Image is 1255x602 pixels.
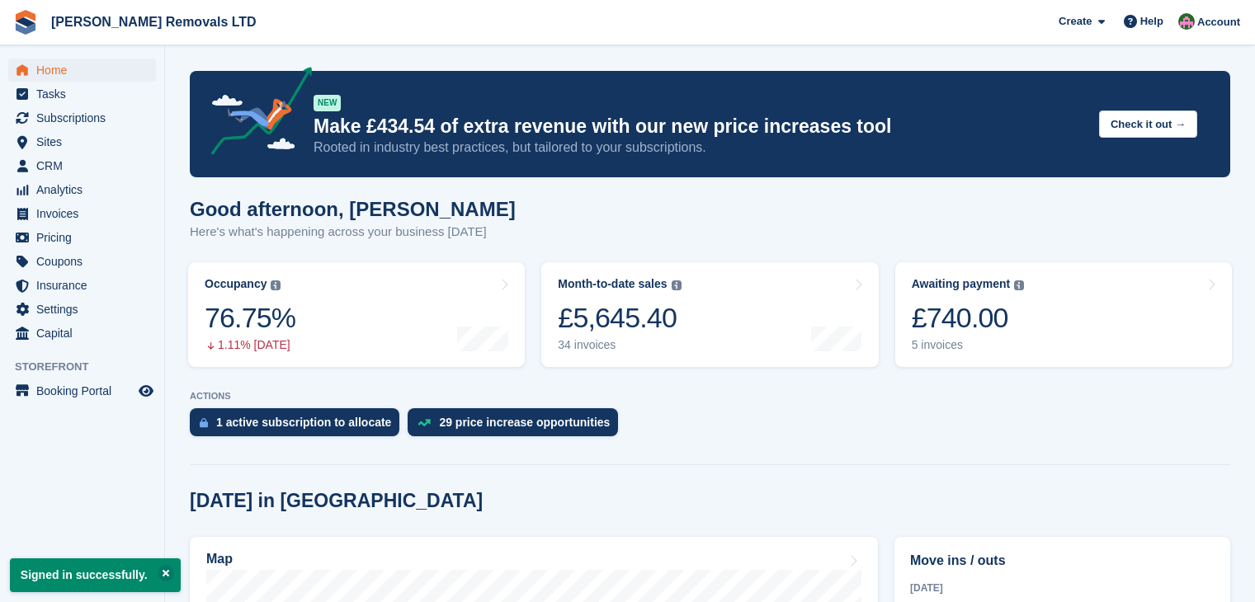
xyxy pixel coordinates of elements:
[205,301,295,335] div: 76.75%
[8,250,156,273] a: menu
[8,82,156,106] a: menu
[271,280,281,290] img: icon-info-grey-7440780725fd019a000dd9b08b2336e03edf1995a4989e88bcd33f0948082b44.svg
[1178,13,1195,30] img: Paul Withers
[8,226,156,249] a: menu
[314,95,341,111] div: NEW
[558,277,667,291] div: Month-to-date sales
[8,274,156,297] a: menu
[205,338,295,352] div: 1.11% [DATE]
[45,8,263,35] a: [PERSON_NAME] Removals LTD
[36,202,135,225] span: Invoices
[36,226,135,249] span: Pricing
[197,67,313,161] img: price-adjustments-announcement-icon-8257ccfd72463d97f412b2fc003d46551f7dbcb40ab6d574587a9cd5c0d94...
[190,198,516,220] h1: Good afternoon, [PERSON_NAME]
[36,298,135,321] span: Settings
[8,322,156,345] a: menu
[36,274,135,297] span: Insurance
[8,130,156,153] a: menu
[8,298,156,321] a: menu
[36,130,135,153] span: Sites
[13,10,38,35] img: stora-icon-8386f47178a22dfd0bd8f6a31ec36ba5ce8667c1dd55bd0f319d3a0aa187defe.svg
[36,379,135,402] span: Booking Portal
[8,106,156,129] a: menu
[36,250,135,273] span: Coupons
[188,262,525,367] a: Occupancy 76.75% 1.11% [DATE]
[136,381,156,401] a: Preview store
[15,359,164,375] span: Storefront
[216,416,391,429] div: 1 active subscription to allocate
[36,178,135,201] span: Analytics
[558,338,681,352] div: 34 invoices
[910,551,1215,571] h2: Move ins / outs
[910,581,1215,595] div: [DATE]
[36,154,135,177] span: CRM
[190,391,1230,402] p: ACTIONS
[1197,14,1240,31] span: Account
[8,178,156,201] a: menu
[8,59,156,82] a: menu
[36,106,135,129] span: Subscriptions
[36,59,135,82] span: Home
[8,154,156,177] a: menu
[558,301,681,335] div: £5,645.40
[1140,13,1163,30] span: Help
[912,301,1025,335] div: £740.00
[1059,13,1092,30] span: Create
[8,202,156,225] a: menu
[672,280,682,290] img: icon-info-grey-7440780725fd019a000dd9b08b2336e03edf1995a4989e88bcd33f0948082b44.svg
[200,417,208,428] img: active_subscription_to_allocate_icon-d502201f5373d7db506a760aba3b589e785aa758c864c3986d89f69b8ff3...
[190,490,483,512] h2: [DATE] in [GEOGRAPHIC_DATA]
[895,262,1232,367] a: Awaiting payment £740.00 5 invoices
[206,552,233,567] h2: Map
[314,115,1086,139] p: Make £434.54 of extra revenue with our new price increases tool
[8,379,156,402] a: menu
[912,277,1011,291] div: Awaiting payment
[541,262,878,367] a: Month-to-date sales £5,645.40 34 invoices
[439,416,610,429] div: 29 price increase opportunities
[190,408,408,444] a: 1 active subscription to allocate
[10,558,181,592] p: Signed in successfully.
[36,82,135,106] span: Tasks
[36,322,135,345] span: Capital
[912,338,1025,352] div: 5 invoices
[190,223,516,242] p: Here's what's happening across your business [DATE]
[1014,280,1024,290] img: icon-info-grey-7440780725fd019a000dd9b08b2336e03edf1995a4989e88bcd33f0948082b44.svg
[418,419,431,426] img: price_increase_opportunities-93ffe204e8149a01c8c9dc8f82e8f89637d9d84a8eef4429ea346261dce0b2c0.svg
[205,277,267,291] div: Occupancy
[314,139,1086,157] p: Rooted in industry best practices, but tailored to your subscriptions.
[1099,111,1197,138] button: Check it out →
[408,408,626,444] a: 29 price increase opportunities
